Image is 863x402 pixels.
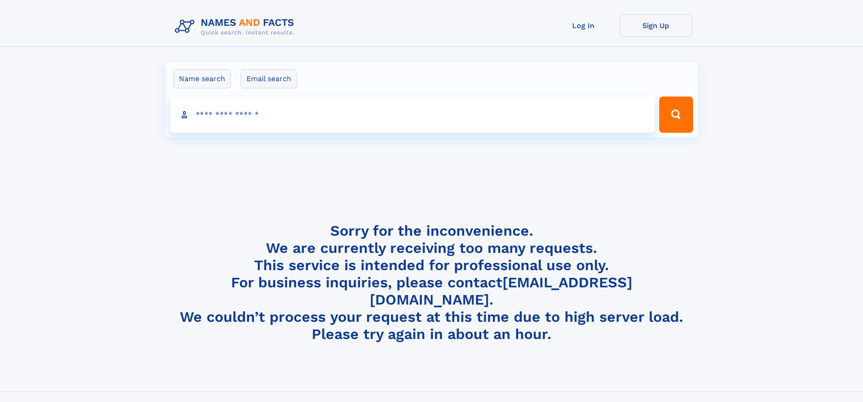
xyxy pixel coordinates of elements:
[370,274,632,308] a: [EMAIL_ADDRESS][DOMAIN_NAME]
[547,15,620,37] a: Log In
[171,222,692,343] h4: Sorry for the inconvenience. We are currently receiving too many requests. This service is intend...
[171,15,302,39] img: Logo Names and Facts
[620,15,692,37] a: Sign Up
[170,97,656,133] input: search input
[241,69,297,88] label: Email search
[659,97,693,133] button: Search Button
[173,69,231,88] label: Name search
